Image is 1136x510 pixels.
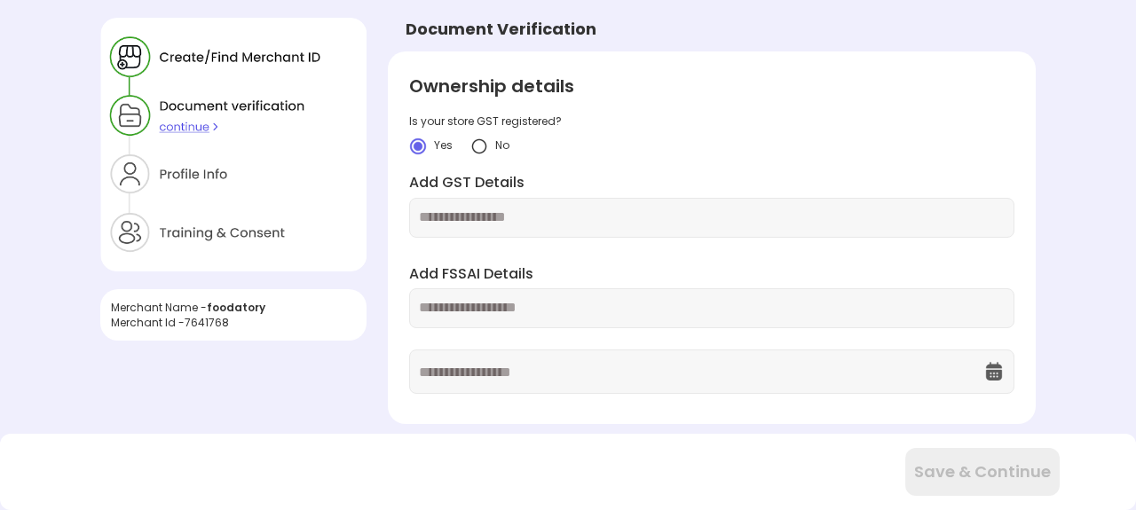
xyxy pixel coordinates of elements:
[100,18,367,271] img: xZtaNGYO7ZEa_Y6BGN0jBbY4tz3zD8CMWGtK9DYT203r_wSWJgC64uaYzQv0p6I5U3yzNyQZ90jnSGEji8ItH6xpax9JibOI_...
[495,137,509,153] span: No
[409,73,1014,99] div: Ownership details
[409,173,1014,193] label: Add GST Details
[409,137,427,155] img: crlYN1wOekqfTXo2sKdO7mpVD4GIyZBlBCY682TI1bTNaOsxckEXOmACbAD6EYcPGHR5wXB9K-wSeRvGOQTikGGKT-kEDVP-b...
[434,137,453,153] span: Yes
[406,18,596,41] div: Document Verification
[470,137,488,155] img: yidvdI1b1At5fYgYeHdauqyvT_pgttO64BpF2mcDGQwz_NKURL8lp7m2JUJk3Onwh4FIn8UgzATYbhG5vtZZpSXeknhWnnZDd...
[409,264,1014,285] label: Add FSSAI Details
[905,448,1060,496] button: Save & Continue
[409,114,1014,129] div: Is your store GST registered?
[207,300,265,315] span: foodatory
[111,315,356,330] div: Merchant Id - 7641768
[983,361,1005,382] img: OcXK764TI_dg1n3pJKAFuNcYfYqBKGvmbXteblFrPew4KBASBbPUoKPFDRZzLe5z5khKOkBCrBseVNl8W_Mqhk0wgJF92Dyy9...
[111,300,356,315] div: Merchant Name -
